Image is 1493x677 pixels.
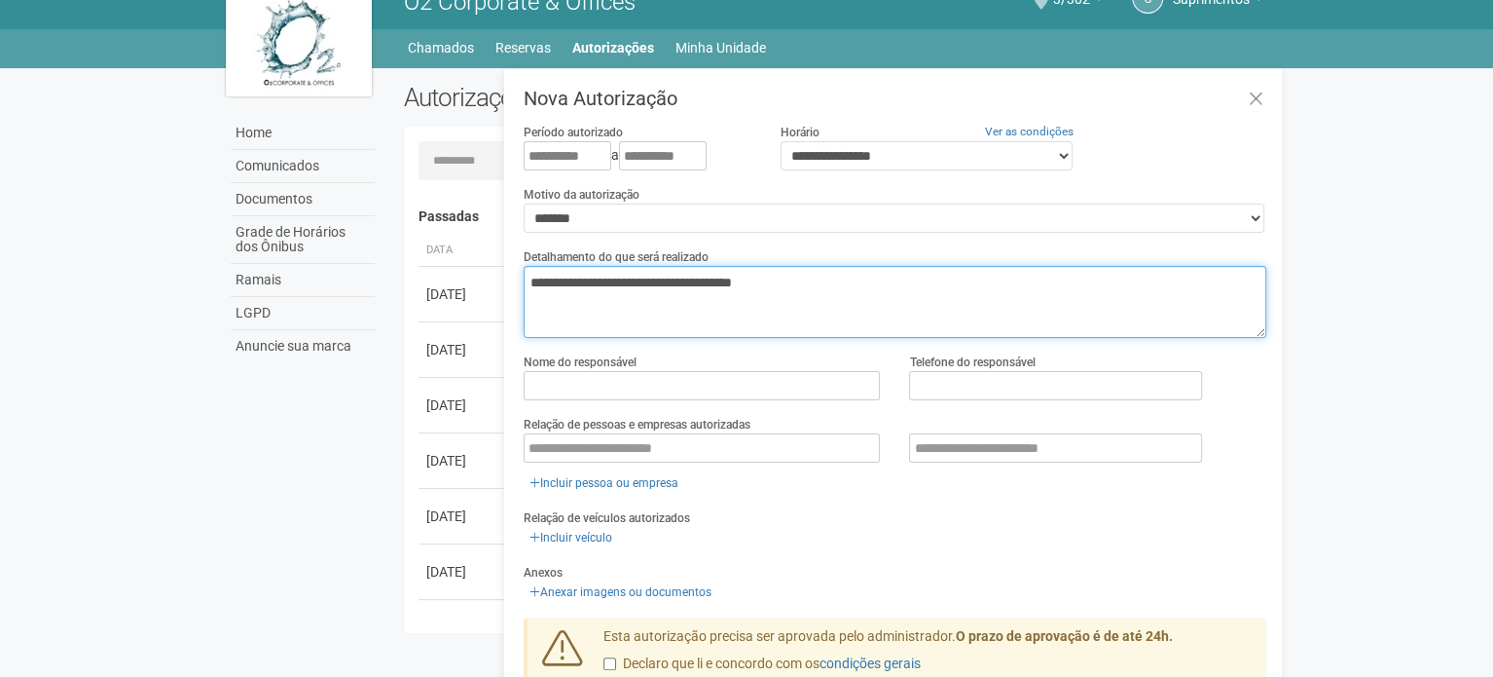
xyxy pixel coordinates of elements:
[603,655,921,674] label: Declaro que li e concordo com os
[909,354,1035,371] label: Telefone do responsável
[426,507,498,526] div: [DATE]
[524,186,639,204] label: Motivo da autorização
[603,658,616,670] input: Declaro que li e concordo com oscondições gerais
[524,354,637,371] label: Nome do responsável
[426,284,498,304] div: [DATE]
[426,395,498,415] div: [DATE]
[231,150,375,183] a: Comunicados
[524,89,1266,108] h3: Nova Autorização
[524,509,690,527] label: Relação de veículos autorizados
[524,141,751,170] div: a
[231,117,375,150] a: Home
[231,264,375,297] a: Ramais
[985,125,1074,138] a: Ver as condições
[495,34,551,61] a: Reservas
[231,297,375,330] a: LGPD
[426,451,498,470] div: [DATE]
[524,124,623,141] label: Período autorizado
[404,83,820,112] h2: Autorizações
[231,216,375,264] a: Grade de Horários dos Ônibus
[956,628,1173,644] strong: O prazo de aprovação é de até 24h.
[426,618,498,637] div: [DATE]
[426,340,498,359] div: [DATE]
[231,183,375,216] a: Documentos
[524,582,717,603] a: Anexar imagens ou documentos
[419,209,1253,224] h4: Passadas
[524,527,618,548] a: Incluir veículo
[524,564,563,582] label: Anexos
[231,330,375,362] a: Anuncie sua marca
[426,562,498,582] div: [DATE]
[408,34,474,61] a: Chamados
[781,124,819,141] label: Horário
[819,656,921,671] a: condições gerais
[524,472,684,494] a: Incluir pessoa ou empresa
[524,416,750,433] label: Relação de pessoas e empresas autorizadas
[419,235,506,267] th: Data
[524,248,709,266] label: Detalhamento do que será realizado
[572,34,654,61] a: Autorizações
[675,34,766,61] a: Minha Unidade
